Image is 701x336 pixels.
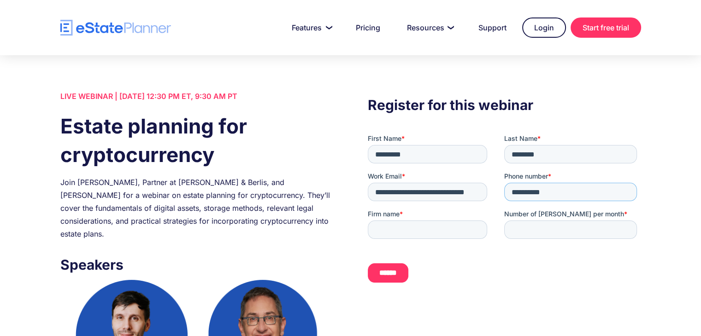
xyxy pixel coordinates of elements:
[571,17,641,38] a: Start free trial
[396,18,463,37] a: Resources
[60,112,333,169] h1: Estate planning for cryptocurrency
[60,90,333,103] div: LIVE WEBINAR | [DATE] 12:30 PM ET, 9:30 AM PT
[467,18,518,37] a: Support
[60,176,333,240] div: Join [PERSON_NAME], Partner at [PERSON_NAME] & Berlis, and [PERSON_NAME] for a webinar on estate ...
[368,94,641,116] h3: Register for this webinar
[522,17,566,38] a: Login
[60,20,171,36] a: home
[345,18,391,37] a: Pricing
[60,254,333,275] h3: Speakers
[368,134,641,290] iframe: Form 0
[281,18,340,37] a: Features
